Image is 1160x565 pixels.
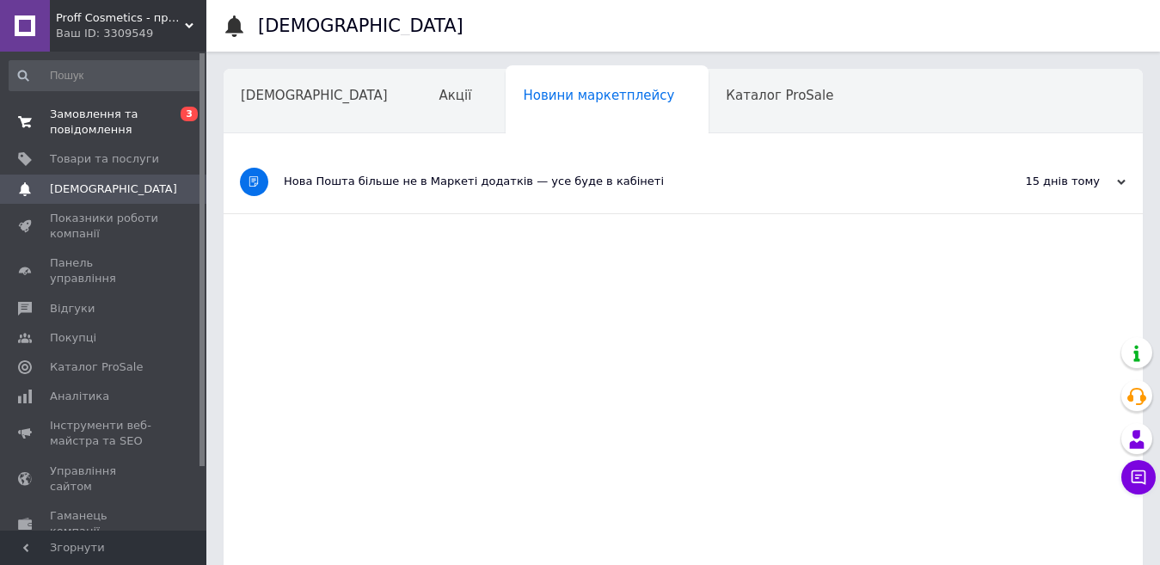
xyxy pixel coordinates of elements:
div: 15 днів тому [954,174,1126,189]
span: 3 [181,107,198,121]
span: [DEMOGRAPHIC_DATA] [241,88,388,103]
span: [DEMOGRAPHIC_DATA] [50,181,177,197]
span: Відгуки [50,301,95,316]
div: Нова Пошта більше не в Маркеті додатків — усе буде в кабінеті [284,174,954,189]
span: Новини маркетплейсу [523,88,674,103]
span: Аналітика [50,389,109,404]
span: Proff Cosmetics - професійна косметика провідних брендів світу [56,10,185,26]
span: Каталог ProSale [726,88,833,103]
span: Показники роботи компанії [50,211,159,242]
span: Акції [439,88,472,103]
button: Чат з покупцем [1121,460,1156,494]
span: Каталог ProSale [50,359,143,375]
span: Покупці [50,330,96,346]
input: Пошук [9,60,203,91]
div: Ваш ID: 3309549 [56,26,206,41]
span: Інструменти веб-майстра та SEO [50,418,159,449]
span: Товари та послуги [50,151,159,167]
span: Замовлення та повідомлення [50,107,159,138]
span: Панель управління [50,255,159,286]
span: Управління сайтом [50,464,159,494]
span: Гаманець компанії [50,508,159,539]
h1: [DEMOGRAPHIC_DATA] [258,15,463,36]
